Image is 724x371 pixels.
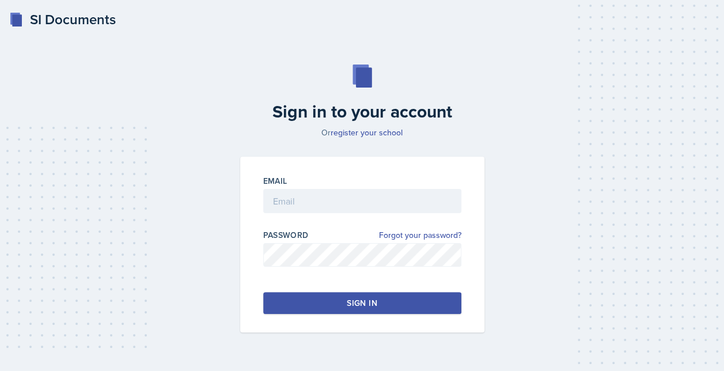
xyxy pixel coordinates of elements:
[263,292,461,314] button: Sign in
[233,101,491,122] h2: Sign in to your account
[263,175,287,187] label: Email
[233,127,491,138] p: Or
[379,229,461,241] a: Forgot your password?
[9,9,116,30] a: SI Documents
[331,127,403,138] a: register your school
[347,297,377,309] div: Sign in
[263,189,461,213] input: Email
[263,229,309,241] label: Password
